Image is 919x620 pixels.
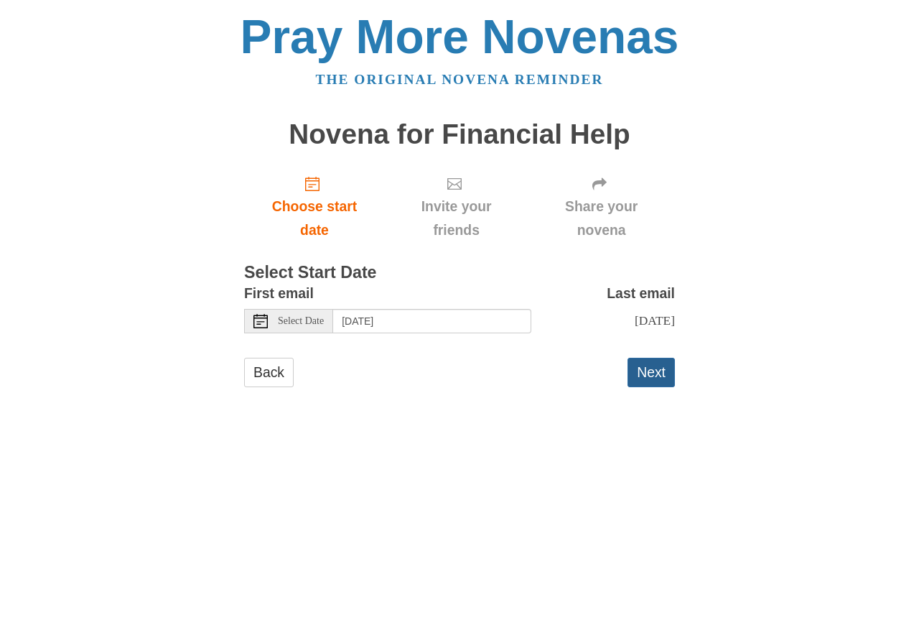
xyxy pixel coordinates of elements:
[528,164,675,249] div: Click "Next" to confirm your start date first.
[607,282,675,305] label: Last email
[385,164,528,249] div: Click "Next" to confirm your start date first.
[278,316,324,326] span: Select Date
[399,195,513,242] span: Invite your friends
[635,313,675,328] span: [DATE]
[241,10,679,63] a: Pray More Novenas
[542,195,661,242] span: Share your novena
[258,195,370,242] span: Choose start date
[244,164,385,249] a: Choose start date
[316,72,604,87] a: The original novena reminder
[628,358,675,387] button: Next
[244,119,675,150] h1: Novena for Financial Help
[244,282,314,305] label: First email
[244,358,294,387] a: Back
[244,264,675,282] h3: Select Start Date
